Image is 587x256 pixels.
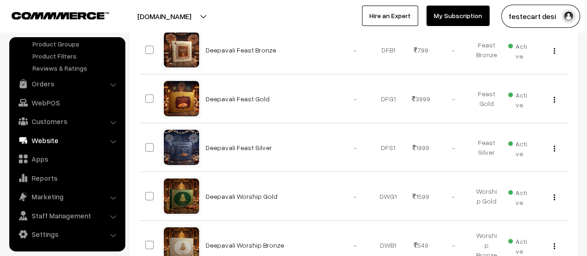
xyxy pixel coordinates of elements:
a: My Subscription [426,6,490,26]
td: DFB1 [372,26,405,74]
a: Staff Management [12,207,122,224]
a: Deepavali Feast Bronze [206,46,276,54]
td: Feast Silver [470,123,503,172]
a: Reports [12,170,122,186]
a: Product Filters [30,51,122,61]
td: Worship Gold [470,172,503,221]
span: Active [508,88,530,110]
td: 1599 [405,172,438,221]
span: Active [508,185,530,207]
td: - [339,123,372,172]
a: Marketing [12,188,122,205]
a: Deepavali Worship Gold [206,192,277,200]
td: - [437,123,470,172]
a: Hire an Expert [362,6,418,26]
td: 3999 [405,74,438,123]
a: Product Groups [30,39,122,49]
td: DFS1 [372,123,405,172]
img: Menu [554,97,555,103]
td: - [339,26,372,74]
img: COMMMERCE [12,12,109,19]
img: Menu [554,194,555,200]
a: Customers [12,113,122,130]
img: Menu [554,145,555,151]
td: 1999 [405,123,438,172]
td: 799 [405,26,438,74]
td: - [437,74,470,123]
button: festecart desi [501,5,580,28]
td: Feast Bronze [470,26,503,74]
a: Apps [12,151,122,167]
a: Deepavali Feast Silver [206,144,272,151]
td: - [339,74,372,123]
a: Settings [12,226,122,243]
span: Active [508,39,530,61]
td: DFG1 [372,74,405,123]
img: user [561,9,575,23]
a: Website [12,132,122,149]
a: Orders [12,75,122,92]
a: Reviews & Ratings [30,63,122,73]
span: Active [508,137,530,158]
img: Menu [554,243,555,249]
td: DWG1 [372,172,405,221]
span: Active [508,234,530,256]
td: - [437,172,470,221]
a: Deepavali Worship Bronze [206,241,284,249]
a: COMMMERCE [12,9,93,20]
a: Deepavali Feast Gold [206,95,270,103]
td: - [437,26,470,74]
img: Menu [554,48,555,54]
a: WebPOS [12,94,122,111]
td: - [339,172,372,221]
button: [DOMAIN_NAME] [105,5,224,28]
td: Feast Gold [470,74,503,123]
